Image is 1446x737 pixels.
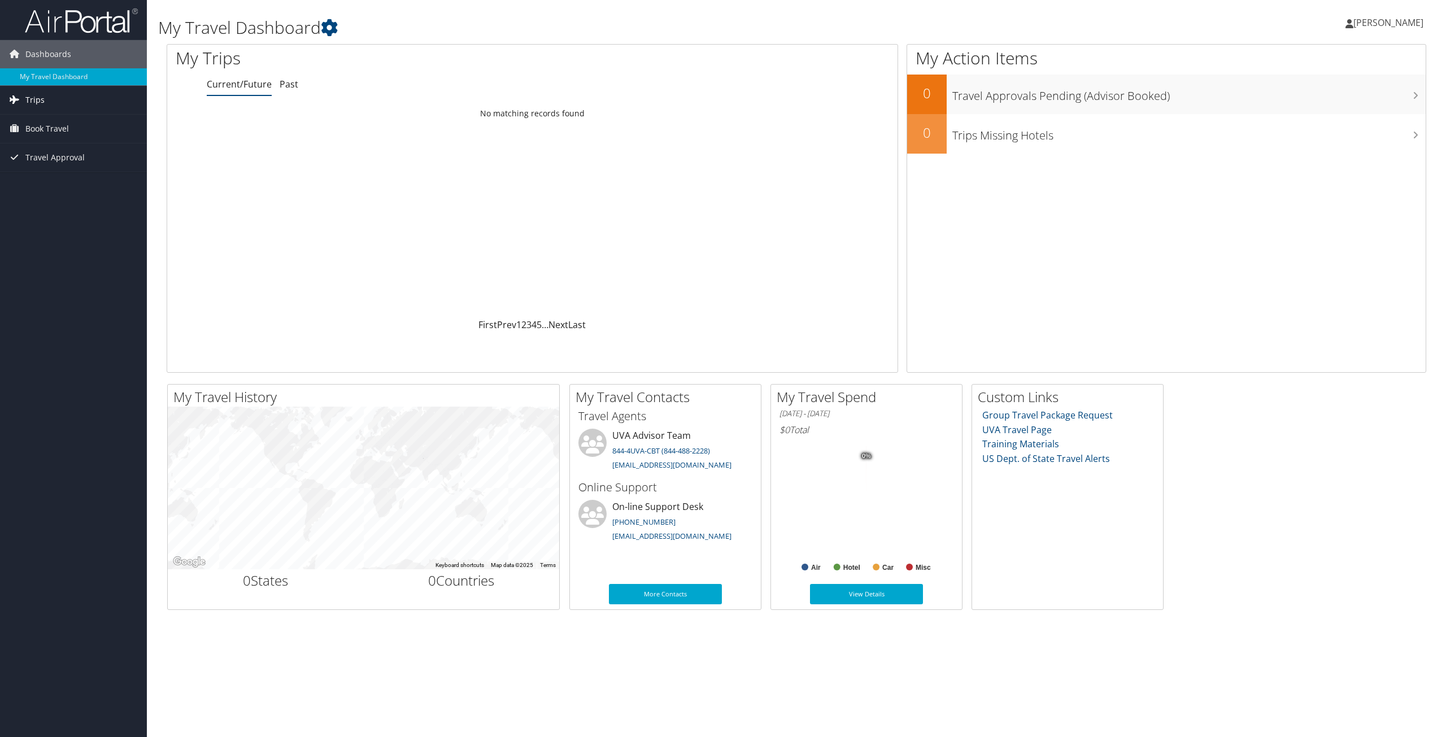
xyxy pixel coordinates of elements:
span: 0 [428,571,436,590]
li: UVA Advisor Team [573,429,758,475]
a: 4 [532,319,537,331]
a: 5 [537,319,542,331]
h3: Travel Approvals Pending (Advisor Booked) [952,82,1426,104]
a: Open this area in Google Maps (opens a new window) [171,555,208,569]
h2: My Travel Spend [777,387,962,407]
h1: My Trips [176,46,585,70]
a: UVA Travel Page [982,424,1052,436]
a: [PERSON_NAME] [1345,6,1435,40]
span: Travel Approval [25,143,85,172]
a: US Dept. of State Travel Alerts [982,452,1110,465]
span: $0 [779,424,790,436]
h3: Trips Missing Hotels [952,122,1426,143]
h1: My Action Items [907,46,1426,70]
a: 0Trips Missing Hotels [907,114,1426,154]
text: Car [882,564,894,572]
h3: Travel Agents [578,408,752,424]
h2: 0 [907,123,947,142]
h6: Total [779,424,953,436]
td: No matching records found [167,103,898,124]
img: Google [171,555,208,569]
a: Group Travel Package Request [982,409,1113,421]
button: Keyboard shortcuts [435,561,484,569]
h2: Custom Links [978,387,1163,407]
a: Next [548,319,568,331]
span: … [542,319,548,331]
a: 0Travel Approvals Pending (Advisor Booked) [907,75,1426,114]
img: airportal-logo.png [25,7,138,34]
h2: My Travel Contacts [576,387,761,407]
span: Map data ©2025 [491,562,533,568]
span: Dashboards [25,40,71,68]
span: 0 [243,571,251,590]
h1: My Travel Dashboard [158,16,1009,40]
a: [EMAIL_ADDRESS][DOMAIN_NAME] [612,531,731,541]
span: Trips [25,86,45,114]
a: First [478,319,497,331]
a: Training Materials [982,438,1059,450]
h2: 0 [907,84,947,103]
span: [PERSON_NAME] [1353,16,1423,29]
h6: [DATE] - [DATE] [779,408,953,419]
a: Prev [497,319,516,331]
a: [EMAIL_ADDRESS][DOMAIN_NAME] [612,460,731,470]
h2: States [176,571,355,590]
a: 1 [516,319,521,331]
h3: Online Support [578,479,752,495]
a: 2 [521,319,526,331]
a: More Contacts [609,584,722,604]
a: Past [280,78,298,90]
li: On-line Support Desk [573,500,758,546]
text: Misc [916,564,931,572]
a: [PHONE_NUMBER] [612,517,676,527]
a: 3 [526,319,532,331]
a: View Details [810,584,923,604]
h2: My Travel History [173,387,559,407]
a: Current/Future [207,78,272,90]
a: Last [568,319,586,331]
a: Terms (opens in new tab) [540,562,556,568]
text: Hotel [843,564,860,572]
a: 844-4UVA-CBT (844-488-2228) [612,446,710,456]
span: Book Travel [25,115,69,143]
h2: Countries [372,571,551,590]
tspan: 0% [862,453,871,460]
text: Air [811,564,821,572]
